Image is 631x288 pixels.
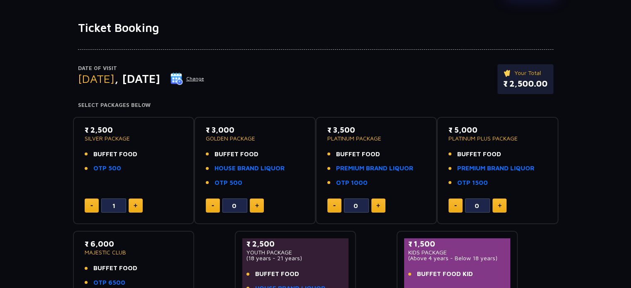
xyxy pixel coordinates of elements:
[457,150,501,159] span: BUFFET FOOD
[457,164,534,173] a: PREMIUM BRAND LIQUOR
[214,178,242,188] a: OTP 500
[93,150,137,159] span: BUFFET FOOD
[336,164,413,173] a: PREMIUM BRAND LIQUOR
[85,249,183,255] p: MAJESTIC CLUB
[134,203,137,208] img: plus
[214,164,285,173] a: HOUSE BRAND LIQUOR
[333,205,336,206] img: minus
[255,203,259,208] img: plus
[246,249,345,255] p: YOUTH PACKAGE
[212,205,214,206] img: minus
[503,68,548,77] p: Your Total
[336,178,368,188] a: OTP 1000
[85,124,183,136] p: ₹ 2,500
[457,178,488,188] a: OTP 1500
[90,205,93,206] img: minus
[78,21,553,35] h1: Ticket Booking
[78,102,553,109] h4: Select Packages Below
[503,68,512,77] img: ticket
[206,124,304,136] p: ₹ 3,000
[408,238,507,249] p: ₹ 1,500
[336,150,380,159] span: BUFFET FOOD
[246,255,345,261] p: (18 years - 21 years)
[448,124,547,136] p: ₹ 5,000
[85,136,183,141] p: SILVER PACKAGE
[448,136,547,141] p: PLATINUM PLUS PACKAGE
[115,72,160,85] span: , [DATE]
[376,203,380,208] img: plus
[327,136,426,141] p: PLATINUM PACKAGE
[93,264,137,273] span: BUFFET FOOD
[214,150,258,159] span: BUFFET FOOD
[417,269,473,279] span: BUFFET FOOD KID
[93,164,121,173] a: OTP 500
[93,278,125,288] a: OTP 6500
[206,136,304,141] p: GOLDEN PACKAGE
[498,203,502,208] img: plus
[327,124,426,136] p: ₹ 3,500
[246,238,345,249] p: ₹ 2,500
[408,249,507,255] p: KIDS PACKAGE
[255,269,299,279] span: BUFFET FOOD
[408,255,507,261] p: (Above 4 years - Below 18 years)
[78,72,115,85] span: [DATE]
[503,77,548,90] p: ₹ 2,500.00
[454,205,457,206] img: minus
[85,238,183,249] p: ₹ 6,000
[78,64,205,73] p: Date of Visit
[170,72,205,85] button: Change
